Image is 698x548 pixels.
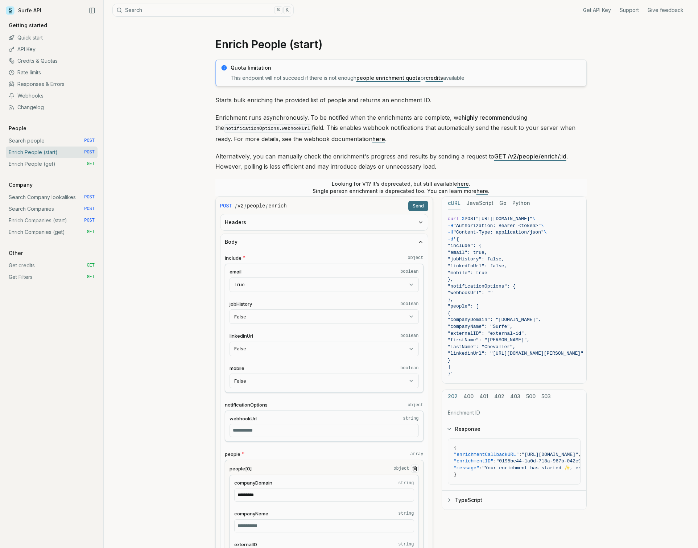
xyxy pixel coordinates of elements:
[526,390,536,403] button: 500
[230,465,252,472] span: people[0]
[6,44,98,55] a: API Key
[408,255,423,261] code: object
[408,402,423,408] code: object
[463,390,474,403] button: 400
[448,250,487,255] span: "email": true,
[6,147,98,158] a: Enrich People (start) POST
[225,451,240,458] span: people
[6,102,98,113] a: Changelog
[448,371,454,376] span: }'
[231,64,582,71] p: Quota limitation
[442,420,586,438] button: Response
[448,409,581,416] p: Enrichment ID
[87,263,95,268] span: GET
[448,310,451,316] span: {
[235,202,237,210] span: /
[87,274,95,280] span: GET
[6,90,98,102] a: Webhooks
[448,304,479,309] span: "people": [
[6,191,98,203] a: Search Company lookalikes POST
[541,223,544,228] span: \
[522,452,578,457] span: "[URL][DOMAIN_NAME]"
[454,452,519,457] span: "enrichmentCallbackURL"
[6,32,98,44] a: Quick start
[453,223,541,228] span: "Authorization: Bearer <token>"
[454,445,457,450] span: {
[6,5,41,16] a: Surfe API
[84,194,95,200] span: POST
[448,331,527,336] span: "externalID": "external-id",
[356,75,421,81] a: people enrichment quota
[459,216,465,222] span: -X
[372,135,385,143] a: here
[400,301,418,307] code: boolean
[112,4,294,17] button: Search⌘K
[393,466,409,471] code: object
[274,6,282,14] kbd: ⌘
[398,480,414,486] code: string
[448,317,541,322] span: "companyDomain": "[DOMAIN_NAME]",
[6,22,50,29] p: Getting started
[234,510,268,517] span: companyName
[448,270,487,276] span: "mobile": true
[648,7,683,14] a: Give feedback
[6,158,98,170] a: Enrich People (get) GET
[448,290,493,296] span: "webhookUrl": ""
[238,202,244,210] code: v2
[453,236,459,242] span: '{
[215,112,587,144] p: Enrichment runs asynchronously. To be notified when the enrichments are complete, we using the fi...
[6,215,98,226] a: Enrich Companies (start) POST
[583,7,611,14] a: Get API Key
[448,284,516,289] span: "notificationOptions": {
[313,180,490,195] p: Looking for V1? It’s deprecated, but still available . Single person enrichment is deprecated too...
[230,301,252,308] span: jobHistory
[6,260,98,271] a: Get credits GET
[84,218,95,223] span: POST
[268,202,286,210] code: enrich
[476,188,488,194] a: here
[479,465,482,471] span: :
[448,337,530,343] span: "firstName": "[PERSON_NAME]",
[454,472,457,477] span: }
[496,458,604,464] span: "0195be44-1a0d-718a-967b-042c9d17ffd7"
[410,451,423,457] code: array
[494,153,566,160] a: GET /v2/people/enrich/:id
[448,297,454,302] span: },
[448,358,451,363] span: }
[230,365,244,372] span: mobile
[6,135,98,147] a: Search people POST
[225,401,268,408] span: notificationOptions
[448,230,454,235] span: -H
[464,216,476,222] span: POST
[6,181,36,189] p: Company
[512,197,530,210] button: Python
[6,226,98,238] a: Enrich Companies (get) GET
[448,277,454,282] span: },
[6,203,98,215] a: Search Companies POST
[84,149,95,155] span: POST
[448,364,451,370] span: ]
[215,151,587,172] p: Alternatively, you can manually check the enrichment's progress and results by sending a request ...
[448,351,583,356] span: "linkedinUrl": "[URL][DOMAIN_NAME][PERSON_NAME]"
[87,5,98,16] button: Collapse Sidebar
[6,271,98,283] a: Get Filters GET
[448,256,504,262] span: "jobHistory": false,
[266,202,268,210] span: /
[466,197,493,210] button: JavaScript
[6,67,98,78] a: Rate limits
[494,390,504,403] button: 402
[230,415,257,422] span: webhookUrl
[84,206,95,212] span: POST
[448,223,454,228] span: -H
[398,541,414,547] code: string
[499,197,507,210] button: Go
[533,216,536,222] span: \
[620,7,639,14] a: Support
[230,333,253,339] span: linkedInUrl
[544,230,547,235] span: \
[215,38,587,51] h1: Enrich People (start)
[493,458,496,464] span: :
[400,269,418,275] code: boolean
[220,234,428,250] button: Body
[541,390,551,403] button: 503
